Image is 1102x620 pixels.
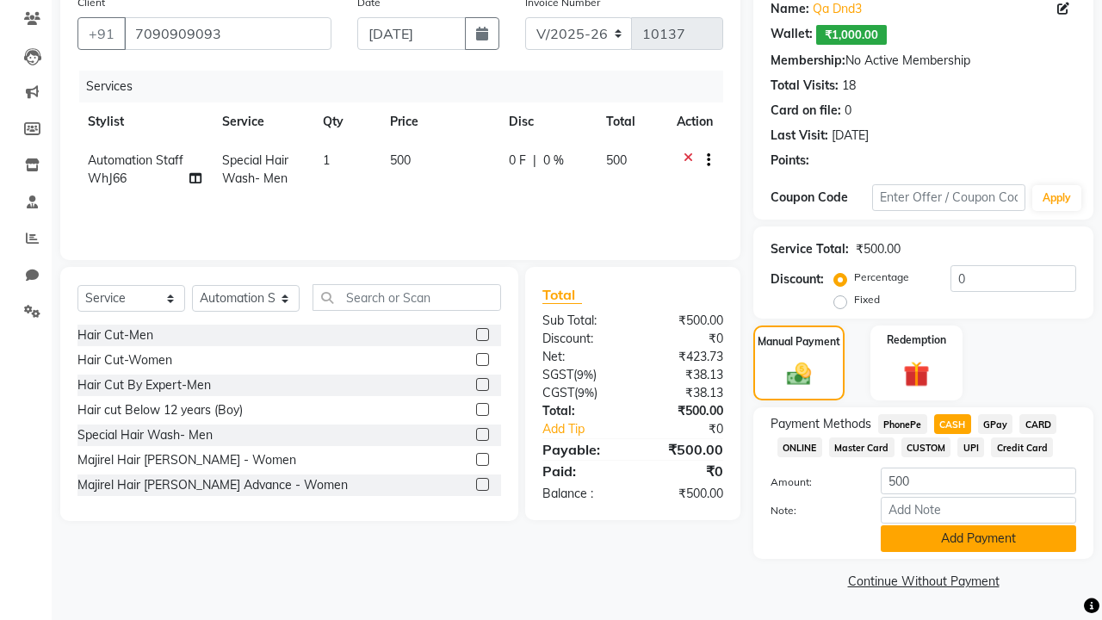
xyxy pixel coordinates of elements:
[779,360,820,388] img: _cash.svg
[533,152,536,170] span: |
[856,240,901,258] div: ₹500.00
[529,348,633,366] div: Net:
[77,376,211,394] div: Hair Cut By Expert-Men
[887,332,946,348] label: Redemption
[829,437,895,457] span: Master Card
[77,17,126,50] button: +91
[666,102,723,141] th: Action
[633,348,736,366] div: ₹423.73
[77,326,153,344] div: Hair Cut-Men
[577,368,593,381] span: 9%
[633,384,736,402] div: ₹38.13
[313,284,501,311] input: Search or Scan
[757,573,1090,591] a: Continue Without Payment
[758,334,840,350] label: Manual Payment
[77,476,348,494] div: Majirel Hair [PERSON_NAME] Advance - Women
[854,292,880,307] label: Fixed
[88,152,183,186] span: Automation Staff WhJ66
[771,52,1076,70] div: No Active Membership
[878,414,927,434] span: PhonePe
[1019,414,1056,434] span: CARD
[529,330,633,348] div: Discount:
[957,437,984,457] span: UPI
[650,420,736,438] div: ₹0
[542,385,574,400] span: CGST
[872,184,1025,211] input: Enter Offer / Coupon Code
[832,127,869,145] div: [DATE]
[934,414,971,434] span: CASH
[578,386,594,400] span: 9%
[991,437,1053,457] span: Credit Card
[771,152,809,170] div: Points:
[771,189,872,207] div: Coupon Code
[771,102,841,120] div: Card on file:
[901,437,951,457] span: CUSTOM
[596,102,666,141] th: Total
[771,52,845,70] div: Membership:
[529,461,633,481] div: Paid:
[881,468,1076,494] input: Amount
[771,77,839,95] div: Total Visits:
[633,461,736,481] div: ₹0
[606,152,627,168] span: 500
[498,102,596,141] th: Disc
[633,439,736,460] div: ₹500.00
[212,102,313,141] th: Service
[509,152,526,170] span: 0 F
[380,102,498,141] th: Price
[77,426,213,444] div: Special Hair Wash- Men
[758,503,868,518] label: Note:
[845,102,851,120] div: 0
[758,474,868,490] label: Amount:
[542,286,582,304] span: Total
[529,366,633,384] div: ( )
[529,485,633,503] div: Balance :
[771,270,824,288] div: Discount:
[124,17,331,50] input: Search by Name/Mobile/Email/Code
[1032,185,1081,211] button: Apply
[529,402,633,420] div: Total:
[633,366,736,384] div: ₹38.13
[777,437,822,457] span: ONLINE
[543,152,564,170] span: 0 %
[77,401,243,419] div: Hair cut Below 12 years (Boy)
[222,152,288,186] span: Special Hair Wash- Men
[881,497,1076,524] input: Add Note
[313,102,380,141] th: Qty
[77,351,172,369] div: Hair Cut-Women
[77,102,212,141] th: Stylist
[633,402,736,420] div: ₹500.00
[529,420,650,438] a: Add Tip
[978,414,1013,434] span: GPay
[842,77,856,95] div: 18
[854,270,909,285] label: Percentage
[771,415,871,433] span: Payment Methods
[77,451,296,469] div: Majirel Hair [PERSON_NAME] - Women
[529,312,633,330] div: Sub Total:
[529,384,633,402] div: ( )
[895,358,938,391] img: _gift.svg
[79,71,736,102] div: Services
[771,25,813,45] div: Wallet:
[542,367,573,382] span: SGST
[633,485,736,503] div: ₹500.00
[771,240,849,258] div: Service Total:
[881,525,1076,552] button: Add Payment
[771,127,828,145] div: Last Visit:
[816,25,887,45] span: ₹1,000.00
[323,152,330,168] span: 1
[633,330,736,348] div: ₹0
[633,312,736,330] div: ₹500.00
[529,439,633,460] div: Payable:
[390,152,411,168] span: 500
